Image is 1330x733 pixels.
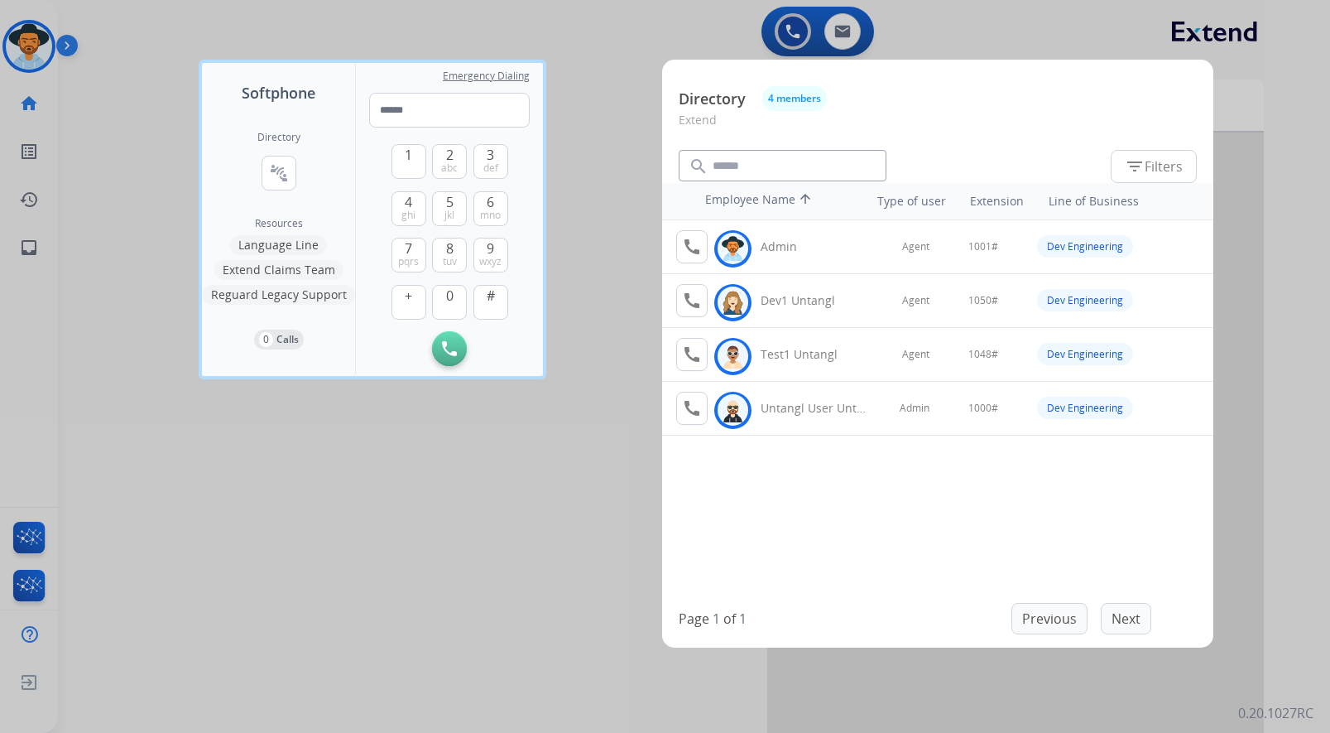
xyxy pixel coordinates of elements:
button: 7pqrs [391,238,426,272]
p: Extend [679,111,1197,142]
mat-icon: call [682,398,702,418]
button: 4 members [762,86,827,111]
div: Dev1 Untangl [761,292,871,309]
span: 6 [487,192,494,212]
mat-icon: filter_list [1125,157,1145,176]
span: pqrs [398,255,419,268]
span: 8 [446,239,454,258]
button: + [391,285,426,320]
span: wxyz [479,255,502,268]
button: 4ghi [391,191,426,226]
p: Calls [276,332,299,347]
span: + [405,286,412,306]
div: Dev Engineering [1037,235,1133,258]
button: 2abc [432,144,467,179]
span: Admin [900,402,929,415]
span: Softphone [242,81,315,104]
img: avatar [721,398,745,423]
button: 3def [473,144,508,179]
span: 1050# [968,294,998,307]
button: # [473,285,508,320]
button: Filters [1111,150,1197,183]
span: 1048# [968,348,998,361]
div: Dev Engineering [1037,289,1133,311]
div: Admin [761,239,871,255]
div: Dev Engineering [1037,343,1133,365]
p: of [723,609,736,629]
mat-icon: arrow_upward [795,191,815,211]
p: 0.20.1027RC [1238,703,1313,723]
img: call-button [442,341,457,356]
span: # [487,286,495,306]
h2: Directory [257,131,300,144]
span: 4 [405,192,412,212]
span: tuv [443,255,457,268]
div: Test1 Untangl [761,346,871,363]
span: 0 [446,286,454,306]
button: Language Line [230,235,327,255]
th: Line of Business [1040,185,1205,218]
img: avatar [721,290,745,316]
span: Emergency Dialing [443,70,530,83]
span: jkl [444,209,454,222]
p: Page [679,609,709,629]
button: 0Calls [254,330,304,350]
span: 3 [487,145,494,165]
span: ghi [401,209,415,222]
button: 8tuv [432,238,467,272]
span: Filters [1125,157,1183,176]
span: Agent [902,240,929,253]
div: Dev Engineering [1037,397,1133,419]
span: 1 [405,145,412,165]
span: Agent [902,348,929,361]
img: avatar [721,236,745,262]
span: 1000# [968,402,998,415]
button: Reguard Legacy Support [203,285,355,305]
span: 2 [446,145,454,165]
div: Untangl User Untangl [761,400,871,417]
button: 1 [391,144,426,179]
span: 5 [446,192,454,212]
span: abc [441,162,458,175]
button: 6mno [473,191,508,226]
span: mno [480,209,501,222]
mat-icon: call [682,291,702,311]
th: Type of user [854,185,954,218]
span: 7 [405,239,412,258]
button: Extend Claims Team [214,260,343,280]
span: Agent [902,294,929,307]
th: Extension [962,185,1032,218]
button: 0 [432,285,467,320]
p: 0 [259,332,273,347]
span: Resources [255,217,303,230]
mat-icon: connect_without_contact [269,163,289,183]
img: avatar [721,344,745,369]
mat-icon: search [689,157,708,176]
mat-icon: call [682,237,702,257]
span: 9 [487,239,494,258]
button: 5jkl [432,191,467,226]
mat-icon: call [682,345,702,364]
p: Directory [679,88,746,110]
th: Employee Name [697,183,846,219]
span: def [483,162,498,175]
span: 1001# [968,240,998,253]
button: 9wxyz [473,238,508,272]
